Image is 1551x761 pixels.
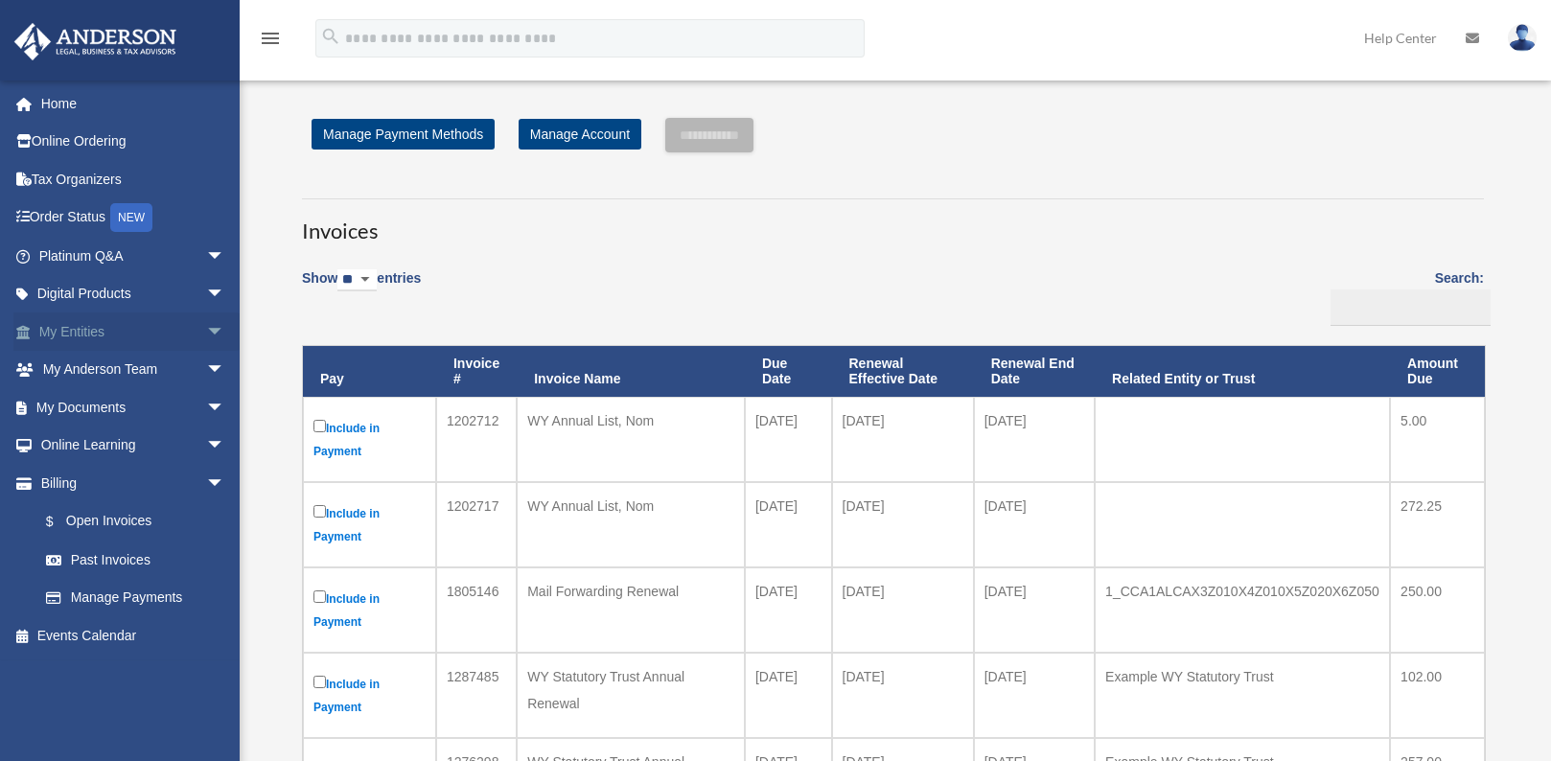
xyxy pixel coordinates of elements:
[13,160,254,198] a: Tax Organizers
[745,653,832,738] td: [DATE]
[313,505,326,518] input: Include in Payment
[1390,567,1485,653] td: 250.00
[527,407,734,434] div: WY Annual List, Nom
[832,346,974,398] th: Renewal Effective Date: activate to sort column ascending
[974,653,1095,738] td: [DATE]
[303,346,436,398] th: Pay: activate to sort column descending
[13,388,254,427] a: My Documentsarrow_drop_down
[313,416,426,463] label: Include in Payment
[745,567,832,653] td: [DATE]
[13,427,254,465] a: Online Learningarrow_drop_down
[27,579,244,617] a: Manage Payments
[745,482,832,567] td: [DATE]
[13,84,254,123] a: Home
[1095,653,1390,738] td: Example WY Statutory Trust
[436,346,517,398] th: Invoice #: activate to sort column ascending
[527,578,734,605] div: Mail Forwarding Renewal
[436,567,517,653] td: 1805146
[206,464,244,503] span: arrow_drop_down
[519,119,641,150] a: Manage Account
[13,351,254,389] a: My Anderson Teamarrow_drop_down
[57,510,66,534] span: $
[313,676,326,688] input: Include in Payment
[832,567,974,653] td: [DATE]
[259,34,282,50] a: menu
[1390,653,1485,738] td: 102.00
[13,198,254,238] a: Order StatusNEW
[302,198,1484,246] h3: Invoices
[436,397,517,482] td: 1202712
[313,501,426,548] label: Include in Payment
[13,237,254,275] a: Platinum Q&Aarrow_drop_down
[313,590,326,603] input: Include in Payment
[206,427,244,466] span: arrow_drop_down
[832,397,974,482] td: [DATE]
[1324,266,1484,326] label: Search:
[320,26,341,47] i: search
[9,23,182,60] img: Anderson Advisors Platinum Portal
[337,269,377,291] select: Showentries
[527,663,734,717] div: WY Statutory Trust Annual Renewal
[745,397,832,482] td: [DATE]
[27,541,244,579] a: Past Invoices
[13,616,254,655] a: Events Calendar
[313,587,426,634] label: Include in Payment
[517,346,745,398] th: Invoice Name: activate to sort column ascending
[206,312,244,352] span: arrow_drop_down
[312,119,495,150] a: Manage Payment Methods
[436,653,517,738] td: 1287485
[206,388,244,427] span: arrow_drop_down
[1095,346,1390,398] th: Related Entity or Trust: activate to sort column ascending
[259,27,282,50] i: menu
[13,464,244,502] a: Billingarrow_drop_down
[27,502,235,542] a: $Open Invoices
[527,493,734,519] div: WY Annual List, Nom
[313,672,426,719] label: Include in Payment
[832,653,974,738] td: [DATE]
[1331,289,1491,326] input: Search:
[745,346,832,398] th: Due Date: activate to sort column ascending
[206,351,244,390] span: arrow_drop_down
[1390,346,1485,398] th: Amount Due: activate to sort column ascending
[832,482,974,567] td: [DATE]
[13,312,254,351] a: My Entitiesarrow_drop_down
[974,482,1095,567] td: [DATE]
[1390,482,1485,567] td: 272.25
[13,123,254,161] a: Online Ordering
[206,237,244,276] span: arrow_drop_down
[206,275,244,314] span: arrow_drop_down
[302,266,421,311] label: Show entries
[1095,567,1390,653] td: 1_CCA1ALCAX3Z010X4Z010X5Z020X6Z050
[110,203,152,232] div: NEW
[13,275,254,313] a: Digital Productsarrow_drop_down
[436,482,517,567] td: 1202717
[974,346,1095,398] th: Renewal End Date: activate to sort column ascending
[974,397,1095,482] td: [DATE]
[974,567,1095,653] td: [DATE]
[1390,397,1485,482] td: 5.00
[313,420,326,432] input: Include in Payment
[1508,24,1537,52] img: User Pic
